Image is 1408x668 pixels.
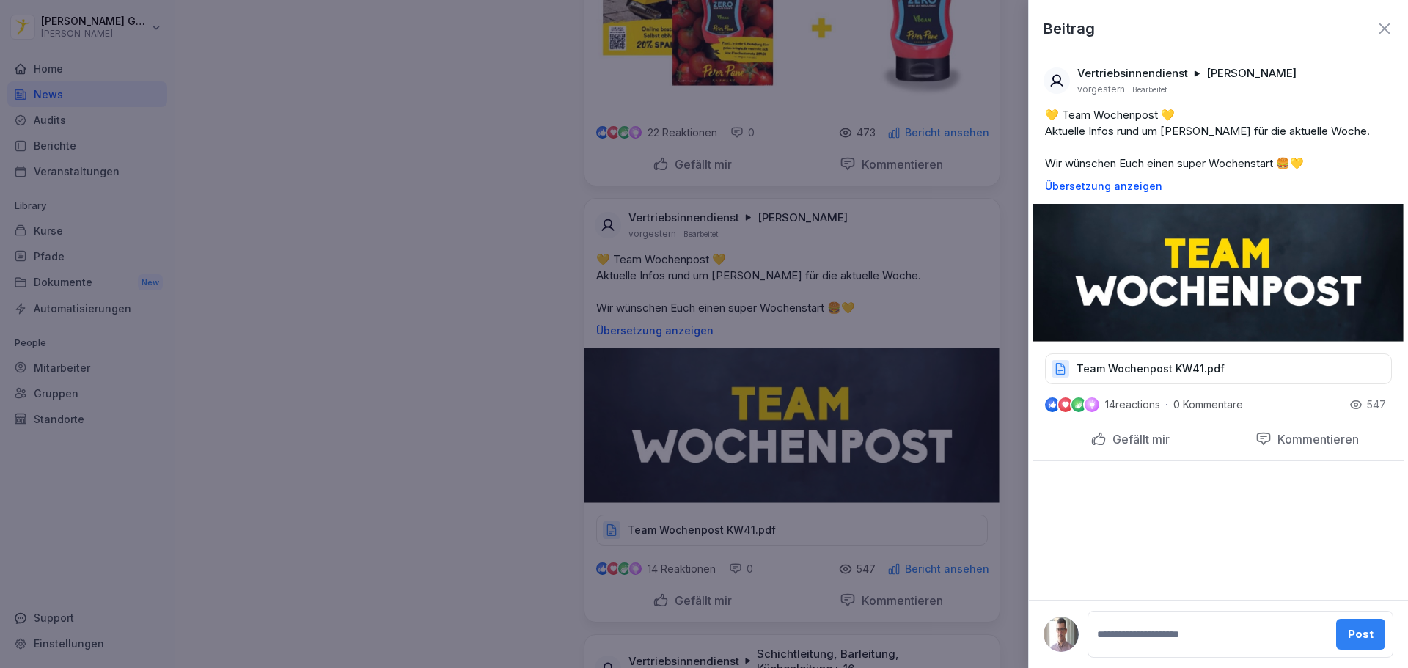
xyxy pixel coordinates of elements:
[1272,432,1359,447] p: Kommentieren
[1077,84,1125,95] p: vorgestern
[1077,66,1188,81] p: Vertriebsinnendienst
[1077,361,1225,376] p: Team Wochenpost KW41.pdf
[1132,84,1167,95] p: Bearbeitet
[1045,366,1392,381] a: Team Wochenpost KW41.pdf
[1107,432,1170,447] p: Gefällt mir
[1105,399,1160,411] p: 14 reactions
[1045,107,1392,172] p: 💛 Team Wochenpost 💛 Aktuelle Infos rund um [PERSON_NAME] für die aktuelle Woche. Wir wünschen Euc...
[1033,204,1404,342] img: kascbdq0ziwhkkyjwk3rx3cb.png
[1367,397,1386,412] p: 547
[1173,399,1254,411] p: 0 Kommentare
[1348,626,1374,642] div: Post
[1336,619,1385,650] button: Post
[1206,66,1297,81] p: [PERSON_NAME]
[1045,180,1392,192] p: Übersetzung anzeigen
[1044,617,1079,652] img: tdhai24j1j5astlbfjpckvi9.png
[1044,18,1095,40] p: Beitrag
